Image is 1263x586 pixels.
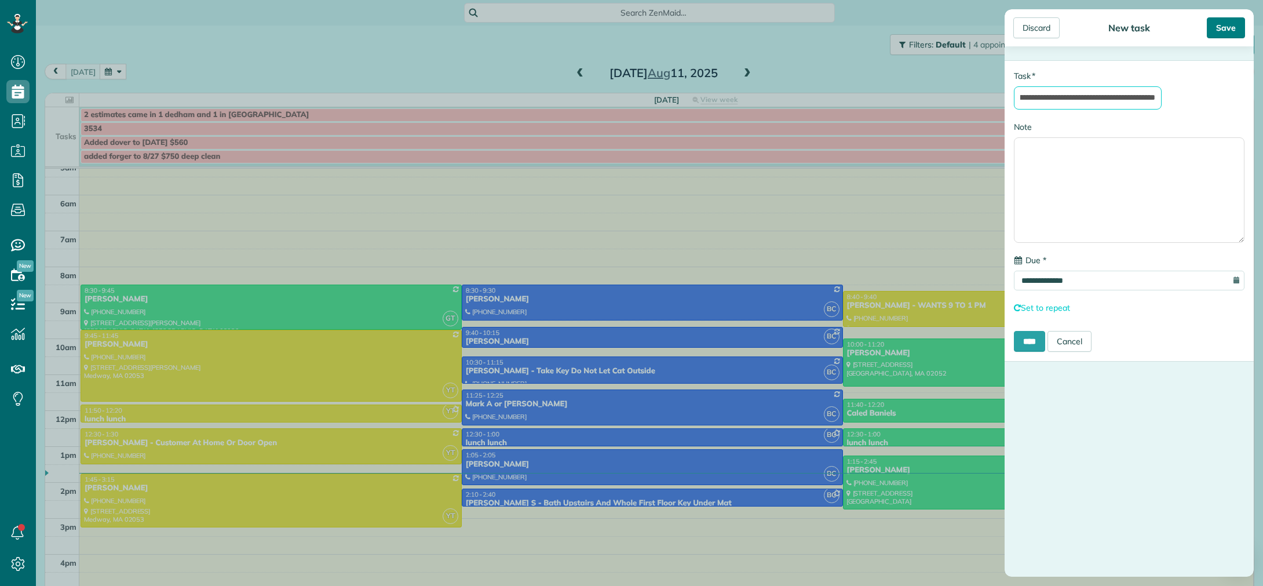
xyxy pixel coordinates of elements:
a: Set to repeat [1014,303,1069,313]
span: New [17,290,34,301]
label: Task [1014,70,1035,82]
div: Save [1207,17,1245,38]
label: Note [1014,121,1032,133]
div: New task [1105,22,1154,34]
label: Due [1014,254,1046,266]
a: Cancel [1047,331,1092,352]
span: New [17,260,34,272]
div: Discard [1013,17,1060,38]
